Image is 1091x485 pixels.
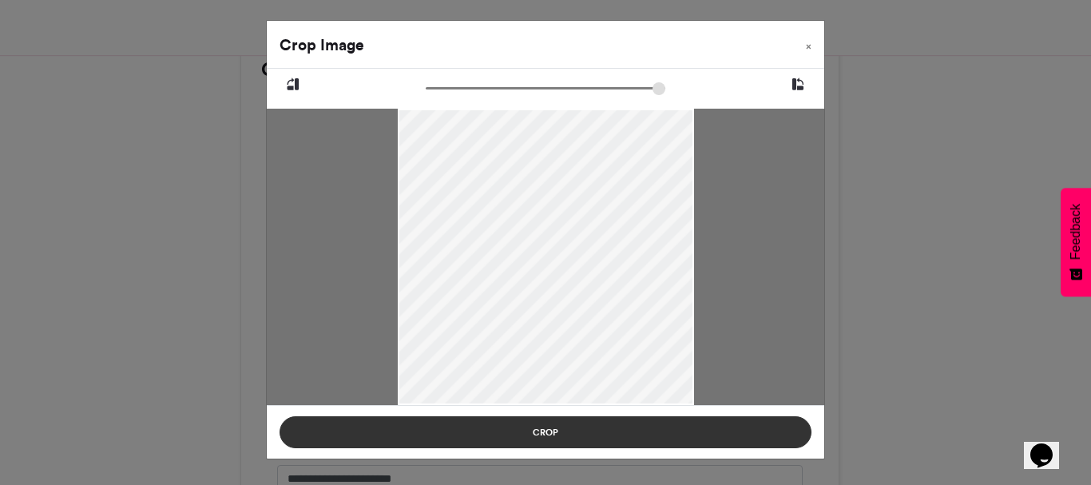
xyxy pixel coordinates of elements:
button: Crop [280,416,811,448]
button: Close [793,21,824,66]
button: Feedback - Show survey [1061,188,1091,296]
iframe: chat widget [1024,421,1075,469]
span: Feedback [1069,204,1083,260]
span: × [806,42,811,51]
h4: Crop Image [280,34,364,57]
